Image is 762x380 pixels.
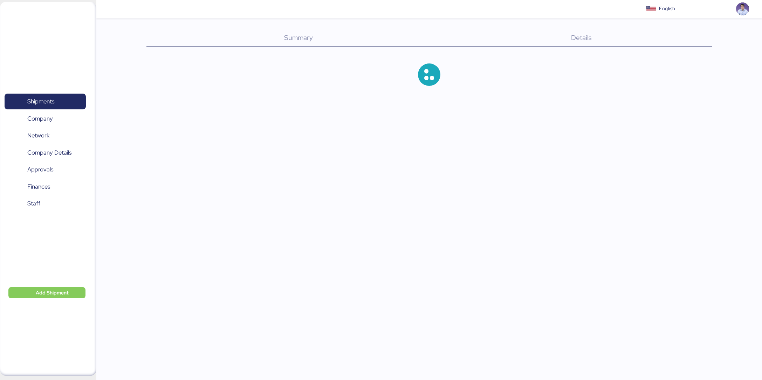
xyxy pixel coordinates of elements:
span: Shipments [27,96,54,107]
span: Summary [284,33,313,42]
a: Network [5,128,86,144]
button: Menu [101,3,112,15]
span: Approvals [27,164,53,175]
a: Shipments [5,94,86,110]
div: English [659,5,675,12]
span: Details [571,33,592,42]
a: Finances [5,178,86,195]
a: Approvals [5,162,86,178]
span: Network [27,130,49,141]
span: Staff [27,198,40,209]
a: Company [5,110,86,127]
span: Finances [27,182,50,192]
a: Company Details [5,144,86,161]
span: Add Shipment [36,289,69,297]
button: Add Shipment [8,287,85,298]
a: Staff [5,196,86,212]
span: Company [27,114,53,124]
span: Company Details [27,148,71,158]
